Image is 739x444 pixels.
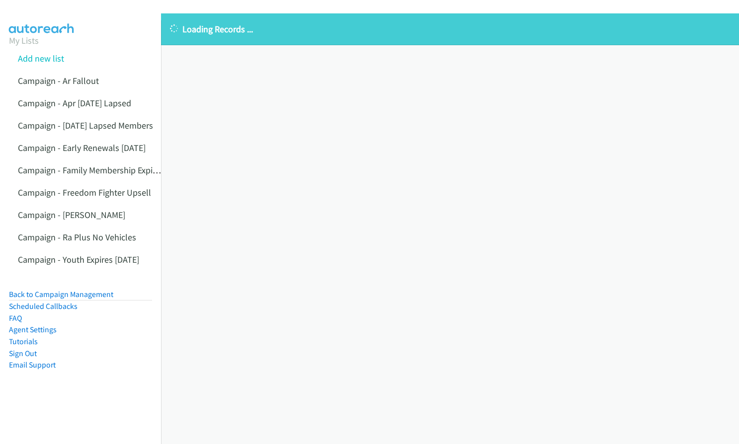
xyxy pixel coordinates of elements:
[18,75,99,86] a: Campaign - Ar Fallout
[18,231,136,243] a: Campaign - Ra Plus No Vehicles
[9,290,113,299] a: Back to Campaign Management
[18,254,139,265] a: Campaign - Youth Expires [DATE]
[18,97,131,109] a: Campaign - Apr [DATE] Lapsed
[170,22,730,36] p: Loading Records ...
[9,337,38,346] a: Tutorials
[18,164,190,176] a: Campaign - Family Membership Expires [DATE]
[18,187,151,198] a: Campaign - Freedom Fighter Upsell
[9,360,56,370] a: Email Support
[18,53,64,64] a: Add new list
[9,325,57,334] a: Agent Settings
[18,120,153,131] a: Campaign - [DATE] Lapsed Members
[9,301,78,311] a: Scheduled Callbacks
[9,349,37,358] a: Sign Out
[18,142,146,153] a: Campaign - Early Renewals [DATE]
[9,35,39,46] a: My Lists
[9,313,22,323] a: FAQ
[18,209,125,221] a: Campaign - [PERSON_NAME]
